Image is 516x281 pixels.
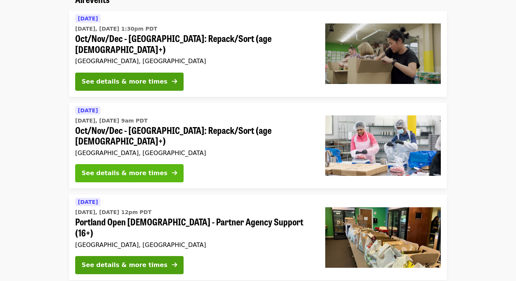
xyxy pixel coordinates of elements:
img: Oct/Nov/Dec - Portland: Repack/Sort (age 8+) organized by Oregon Food Bank [325,23,441,84]
span: [DATE] [78,107,98,113]
div: [GEOGRAPHIC_DATA], [GEOGRAPHIC_DATA] [75,149,313,157]
i: arrow-right icon [172,78,177,85]
button: See details & more times [75,256,184,274]
span: Oct/Nov/Dec - [GEOGRAPHIC_DATA]: Repack/Sort (age [DEMOGRAPHIC_DATA]+) [75,33,313,55]
i: arrow-right icon [172,261,177,269]
span: Oct/Nov/Dec - [GEOGRAPHIC_DATA]: Repack/Sort (age [DEMOGRAPHIC_DATA]+) [75,125,313,147]
img: Oct/Nov/Dec - Beaverton: Repack/Sort (age 10+) organized by Oregon Food Bank [325,115,441,176]
div: [GEOGRAPHIC_DATA], [GEOGRAPHIC_DATA] [75,241,313,248]
div: See details & more times [82,261,167,270]
button: See details & more times [75,73,184,91]
a: See details for "Oct/Nov/Dec - Portland: Repack/Sort (age 8+)" [69,11,447,97]
a: See details for "Portland Open Bible - Partner Agency Support (16+)" [69,194,447,280]
time: [DATE], [DATE] 1:30pm PDT [75,25,157,33]
time: [DATE], [DATE] 12pm PDT [75,208,151,216]
span: Portland Open [DEMOGRAPHIC_DATA] - Partner Agency Support (16+) [75,216,313,238]
span: [DATE] [78,16,98,22]
div: See details & more times [82,169,167,178]
div: [GEOGRAPHIC_DATA], [GEOGRAPHIC_DATA] [75,57,313,65]
span: [DATE] [78,199,98,205]
time: [DATE], [DATE] 9am PDT [75,117,148,125]
img: Portland Open Bible - Partner Agency Support (16+) organized by Oregon Food Bank [325,207,441,268]
button: See details & more times [75,164,184,182]
i: arrow-right icon [172,169,177,177]
a: See details for "Oct/Nov/Dec - Beaverton: Repack/Sort (age 10+)" [69,103,447,189]
div: See details & more times [82,77,167,86]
